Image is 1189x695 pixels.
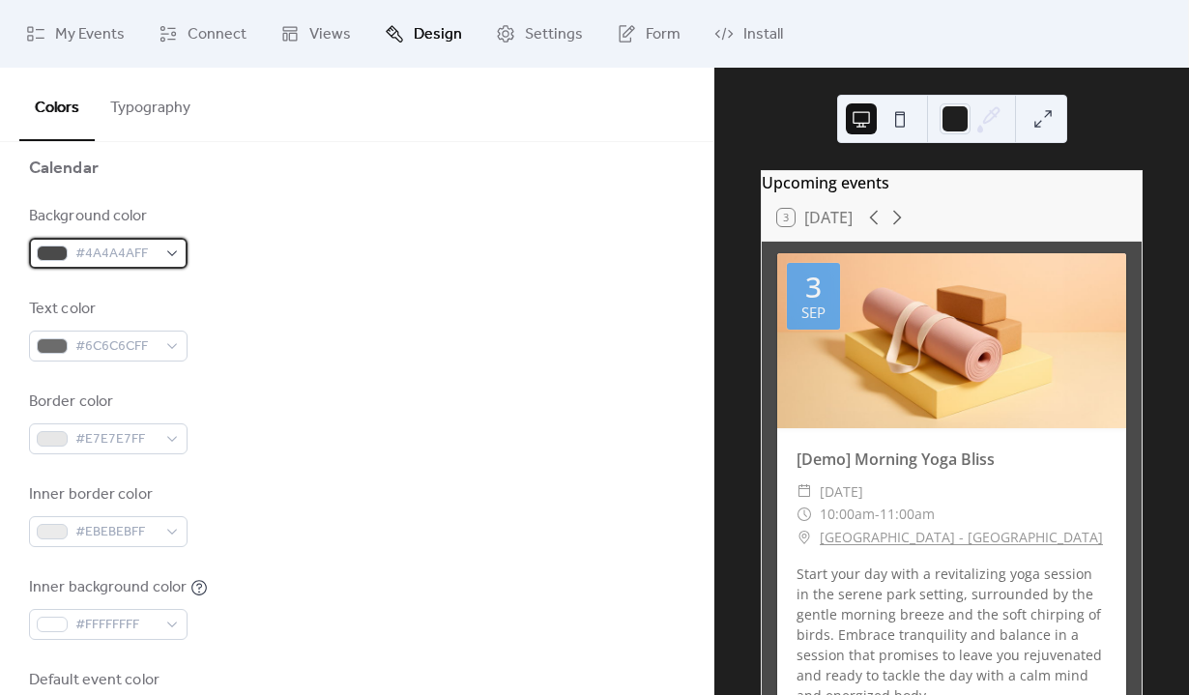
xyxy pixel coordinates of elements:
[875,503,880,526] span: -
[75,614,157,637] span: #FFFFFFFF
[29,391,184,414] div: Border color
[188,23,246,46] span: Connect
[29,205,184,228] div: Background color
[820,480,863,504] span: [DATE]
[29,157,99,180] div: Calendar
[370,8,477,60] a: Design
[602,8,695,60] a: Form
[481,8,597,60] a: Settings
[797,526,812,549] div: ​
[75,335,157,359] span: #6C6C6CFF
[797,503,812,526] div: ​
[29,483,184,507] div: Inner border color
[75,428,157,451] span: #E7E7E7FF
[700,8,797,60] a: Install
[12,8,139,60] a: My Events
[29,669,184,692] div: Default event color
[777,448,1126,471] div: [Demo] Morning Yoga Bliss
[266,8,365,60] a: Views
[75,243,157,266] span: #4A4A4AFF
[414,23,462,46] span: Design
[880,503,935,526] span: 11:00am
[309,23,351,46] span: Views
[525,23,583,46] span: Settings
[820,526,1103,549] a: [GEOGRAPHIC_DATA] - [GEOGRAPHIC_DATA]
[144,8,261,60] a: Connect
[820,503,875,526] span: 10:00am
[75,521,157,544] span: #EBEBEBFF
[646,23,681,46] span: Form
[801,305,826,320] div: Sep
[797,480,812,504] div: ​
[95,68,206,139] button: Typography
[55,23,125,46] span: My Events
[19,68,95,141] button: Colors
[805,273,822,302] div: 3
[29,576,187,599] div: Inner background color
[29,298,184,321] div: Text color
[762,171,1142,194] div: Upcoming events
[743,23,783,46] span: Install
